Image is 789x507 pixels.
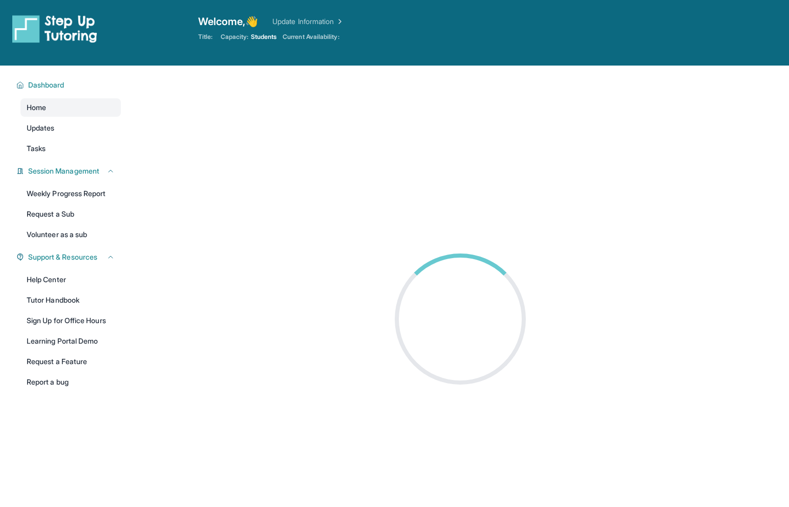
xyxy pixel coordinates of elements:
[24,166,115,176] button: Session Management
[272,16,344,27] a: Update Information
[20,119,121,137] a: Updates
[24,80,115,90] button: Dashboard
[27,102,46,113] span: Home
[28,80,65,90] span: Dashboard
[20,98,121,117] a: Home
[221,33,249,41] span: Capacity:
[24,252,115,262] button: Support & Resources
[20,311,121,330] a: Sign Up for Office Hours
[28,252,97,262] span: Support & Resources
[20,332,121,350] a: Learning Portal Demo
[20,270,121,289] a: Help Center
[12,14,97,43] img: logo
[198,33,212,41] span: Title:
[20,139,121,158] a: Tasks
[28,166,99,176] span: Session Management
[20,205,121,223] a: Request a Sub
[27,123,55,133] span: Updates
[20,184,121,203] a: Weekly Progress Report
[20,373,121,391] a: Report a bug
[20,352,121,371] a: Request a Feature
[251,33,277,41] span: Students
[27,143,46,154] span: Tasks
[283,33,339,41] span: Current Availability:
[20,225,121,244] a: Volunteer as a sub
[198,14,259,29] span: Welcome, 👋
[20,291,121,309] a: Tutor Handbook
[334,16,344,27] img: Chevron Right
